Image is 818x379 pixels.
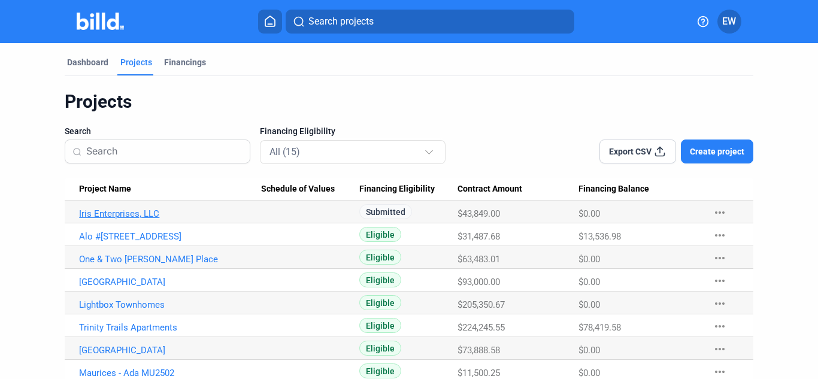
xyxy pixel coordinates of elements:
button: Search projects [286,10,574,34]
a: Iris Enterprises, LLC [79,208,261,219]
a: Lightbox Townhomes [79,299,261,310]
mat-icon: more_horiz [713,205,727,220]
span: $73,888.58 [458,345,500,356]
span: Create project [690,145,744,157]
mat-icon: more_horiz [713,365,727,379]
span: Project Name [79,184,131,195]
span: Financing Eligibility [359,184,435,195]
span: Schedule of Values [261,184,335,195]
span: Financing Balance [578,184,649,195]
button: Create project [681,140,753,163]
div: Financings [164,56,206,68]
button: EW [717,10,741,34]
span: $78,419.58 [578,322,621,333]
input: Search [86,139,243,164]
span: $31,487.68 [458,231,500,242]
a: Trinity Trails Apartments [79,322,261,333]
span: $43,849.00 [458,208,500,219]
mat-icon: more_horiz [713,274,727,288]
mat-icon: more_horiz [713,251,727,265]
span: Eligible [359,318,401,333]
mat-icon: more_horiz [713,228,727,242]
span: $205,350.67 [458,299,505,310]
span: Eligible [359,227,401,242]
span: $93,000.00 [458,277,500,287]
span: $11,500.25 [458,368,500,378]
div: Project Name [79,184,261,195]
span: $0.00 [578,345,600,356]
div: Schedule of Values [261,184,359,195]
span: $63,483.01 [458,254,500,265]
span: Eligible [359,272,401,287]
span: Eligible [359,250,401,265]
span: $0.00 [578,277,600,287]
span: $224,245.55 [458,322,505,333]
span: Search projects [308,14,374,29]
div: Financing Eligibility [359,184,458,195]
span: Financing Eligibility [260,125,335,137]
div: Projects [120,56,152,68]
span: Eligible [359,295,401,310]
span: Eligible [359,341,401,356]
a: Maurices - Ada MU2502 [79,368,261,378]
span: EW [722,14,736,29]
mat-icon: more_horiz [713,319,727,333]
span: Export CSV [609,145,652,157]
span: $0.00 [578,254,600,265]
a: [GEOGRAPHIC_DATA] [79,277,261,287]
a: [GEOGRAPHIC_DATA] [79,345,261,356]
div: Financing Balance [578,184,700,195]
img: Billd Company Logo [77,13,124,30]
span: Eligible [359,363,401,378]
span: Contract Amount [458,184,522,195]
span: Search [65,125,91,137]
span: $0.00 [578,368,600,378]
mat-icon: more_horiz [713,342,727,356]
button: Export CSV [599,140,676,163]
div: Projects [65,90,753,113]
span: $0.00 [578,208,600,219]
span: $0.00 [578,299,600,310]
div: Contract Amount [458,184,579,195]
div: Dashboard [67,56,108,68]
mat-icon: more_horiz [713,296,727,311]
mat-select-trigger: All (15) [269,146,300,157]
a: Alo #[STREET_ADDRESS] [79,231,261,242]
span: $13,536.98 [578,231,621,242]
span: Submitted [359,204,412,219]
a: One & Two [PERSON_NAME] Place [79,254,261,265]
